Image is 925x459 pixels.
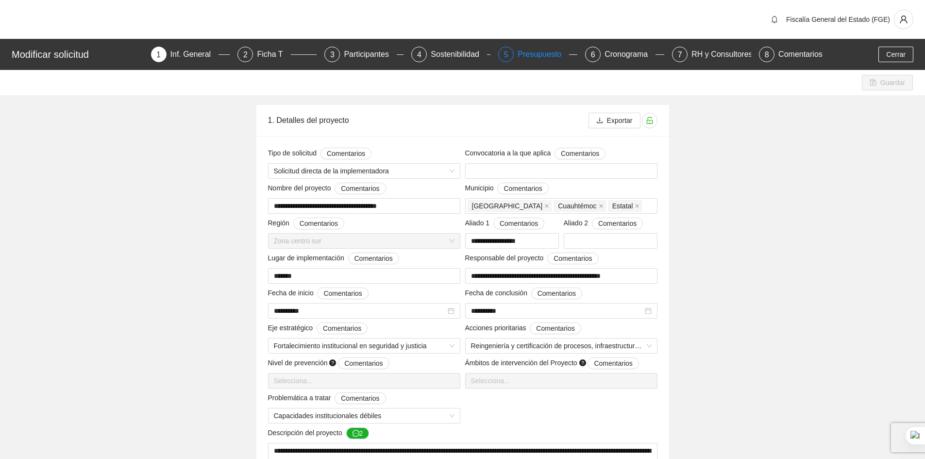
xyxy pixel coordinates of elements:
span: Solicitud directa de la implementadora [274,164,454,178]
span: Acciones prioritarias [465,323,581,334]
span: bell [767,16,782,23]
div: Comentarios [778,47,823,62]
span: Comentarios [561,148,599,159]
span: Comentarios [554,253,592,264]
button: Fecha de conclusión [531,288,582,299]
span: Comentarios [504,183,542,194]
button: saveGuardar [862,75,913,90]
button: bell [767,12,782,27]
span: Nombre del proyecto [268,183,386,194]
span: Comentarios [354,253,393,264]
span: Ámbitos de intervención del Proyecto [465,357,639,369]
button: Nivel de prevención question-circle [338,357,389,369]
span: question-circle [329,359,336,366]
span: Aliado 1 [465,218,545,229]
span: Nivel de prevención [268,357,389,369]
div: Ficha T [257,47,290,62]
span: Eje estratégico [268,323,368,334]
span: Comentarios [538,288,576,299]
span: unlock [642,117,657,124]
span: user [894,15,913,24]
span: close [599,204,604,208]
div: Cronograma [605,47,656,62]
span: Comentarios [341,183,379,194]
button: Cerrar [878,47,913,62]
button: downloadExportar [589,113,640,128]
span: Convocatoria a la que aplica [465,148,606,159]
span: Descripción del proyecto [268,427,370,439]
span: Cerrar [886,49,906,60]
button: Fecha de inicio [317,288,368,299]
button: Región [293,218,344,229]
span: Responsable del proyecto [465,253,599,264]
span: Problemática a tratar [268,392,386,404]
span: Fiscalía General del Estado (FGE) [786,16,890,23]
button: Aliado 1 [493,218,544,229]
span: Cuauhtémoc [558,201,596,211]
div: 3Participantes [324,47,404,62]
span: Fecha de conclusión [465,288,583,299]
div: 4Sostenibilidad [411,47,490,62]
span: Comentarios [323,288,362,299]
span: Estatal [608,200,642,212]
span: Fortalecimiento institucional en seguridad y justicia [274,339,454,353]
span: Comentarios [536,323,574,334]
span: Comentarios [598,218,637,229]
span: Comentarios [323,323,361,334]
div: Participantes [344,47,397,62]
span: close [544,204,549,208]
span: 2 [243,51,248,59]
span: Estatal [612,201,633,211]
span: 4 [417,51,421,59]
div: Modificar solicitud [12,47,145,62]
div: Inf. General [170,47,219,62]
span: Cuauhtémoc [554,200,605,212]
div: RH y Consultores [691,47,760,62]
span: close [635,204,639,208]
span: [GEOGRAPHIC_DATA] [472,201,543,211]
span: Lugar de implementación [268,253,399,264]
span: Tipo de solicitud [268,148,372,159]
span: Comentarios [344,358,383,369]
button: Tipo de solicitud [320,148,371,159]
span: question-circle [579,359,586,366]
div: Sostenibilidad [431,47,487,62]
span: Comentarios [594,358,632,369]
span: Aliado 2 [564,218,643,229]
span: message [353,430,359,438]
button: Municipio [497,183,548,194]
span: Chihuahua [468,200,552,212]
span: 8 [765,51,769,59]
span: Región [268,218,345,229]
button: Problemática a tratar [335,392,386,404]
div: Presupuesto [518,47,569,62]
span: Exportar [607,115,633,126]
span: Zona centro sur [274,234,454,248]
button: Lugar de implementación [348,253,399,264]
div: 5Presupuesto [498,47,577,62]
button: Convocatoria a la que aplica [555,148,605,159]
button: unlock [642,113,657,128]
span: Comentarios [341,393,379,404]
span: Capacidades institucionales débiles [274,408,454,423]
span: download [596,117,603,125]
button: user [894,10,913,29]
div: 8Comentarios [759,47,823,62]
span: Comentarios [327,148,365,159]
button: Eje estratégico [317,323,368,334]
button: Aliado 2 [592,218,643,229]
span: 3 [330,51,335,59]
span: Comentarios [500,218,538,229]
button: Ámbitos de intervención del Proyecto question-circle [588,357,639,369]
span: Fecha de inicio [268,288,369,299]
span: 6 [591,51,595,59]
span: Municipio [465,183,549,194]
button: Responsable del proyecto [547,253,598,264]
span: Comentarios [300,218,338,229]
div: 7RH y Consultores [672,47,751,62]
button: Acciones prioritarias [530,323,581,334]
div: 1. Detalles del proyecto [268,106,589,134]
span: Reingeniería y certificación de procesos, infraestructura y modernización tecnológica en segurida... [471,339,652,353]
div: 1Inf. General [151,47,230,62]
button: Nombre del proyecto [335,183,386,194]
